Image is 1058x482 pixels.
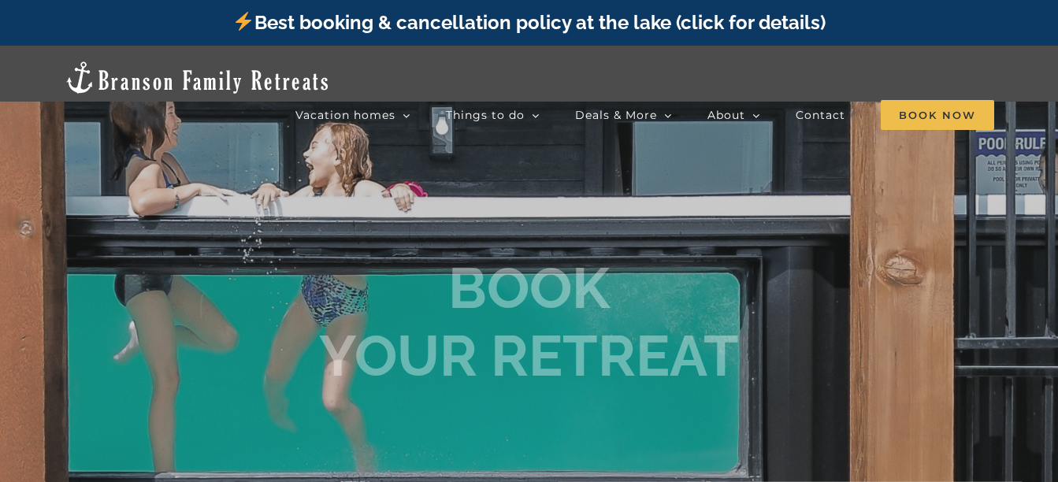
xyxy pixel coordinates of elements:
a: Best booking & cancellation policy at the lake (click for details) [232,11,825,34]
a: Book Now [881,99,994,131]
span: Things to do [446,109,525,120]
span: Vacation homes [295,109,395,120]
span: Contact [796,109,845,120]
a: Deals & More [575,99,672,131]
a: About [707,99,760,131]
img: Branson Family Retreats Logo [64,60,331,95]
span: Book Now [881,100,994,130]
span: About [707,109,745,120]
b: BOOK YOUR RETREAT [319,254,739,388]
a: Vacation homes [295,99,410,131]
nav: Main Menu [295,99,994,131]
a: Things to do [446,99,540,131]
span: Deals & More [575,109,657,120]
img: ⚡️ [234,12,253,31]
a: Contact [796,99,845,131]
